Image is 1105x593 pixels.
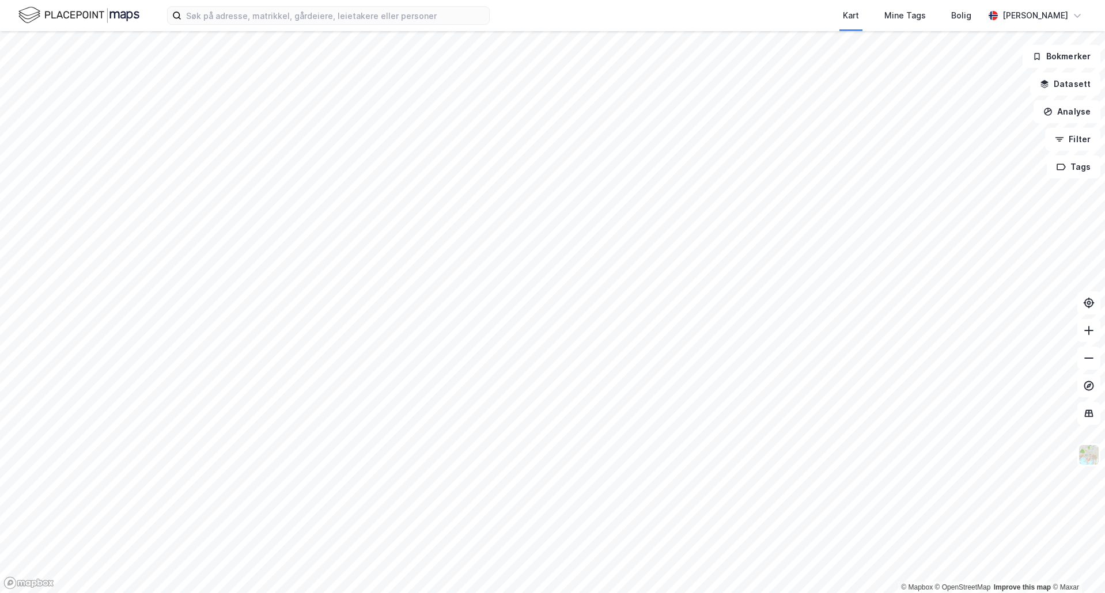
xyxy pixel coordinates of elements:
[1047,155,1100,178] button: Tags
[1023,45,1100,68] button: Bokmerker
[1030,73,1100,96] button: Datasett
[884,9,926,22] div: Mine Tags
[1002,9,1068,22] div: [PERSON_NAME]
[1078,444,1100,466] img: Z
[1047,538,1105,593] div: Kontrollprogram for chat
[3,576,54,590] a: Mapbox homepage
[951,9,971,22] div: Bolig
[1034,100,1100,123] button: Analyse
[181,7,489,24] input: Søk på adresse, matrikkel, gårdeiere, leietakere eller personer
[18,5,139,25] img: logo.f888ab2527a4732fd821a326f86c7f29.svg
[1047,538,1105,593] iframe: Chat Widget
[1045,128,1100,151] button: Filter
[901,583,933,591] a: Mapbox
[994,583,1051,591] a: Improve this map
[935,583,991,591] a: OpenStreetMap
[843,9,859,22] div: Kart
